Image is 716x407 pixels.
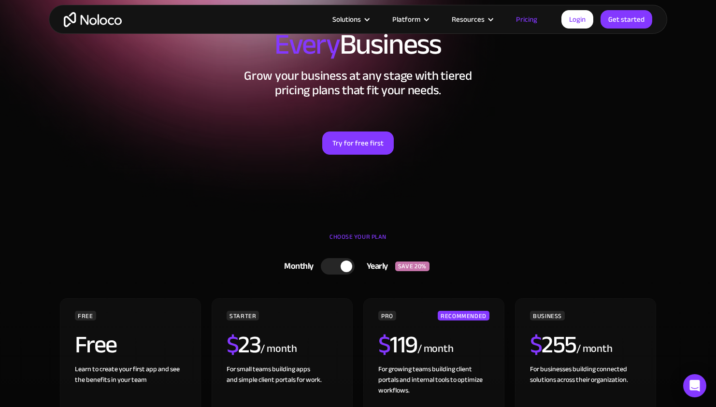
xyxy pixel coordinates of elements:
[227,311,259,320] div: STARTER
[601,10,652,29] a: Get started
[64,12,122,27] a: home
[75,333,117,357] h2: Free
[561,10,593,29] a: Login
[395,262,430,271] div: SAVE 20%
[227,333,261,357] h2: 23
[274,17,340,72] span: Every
[58,69,658,98] h2: Grow your business at any stage with tiered pricing plans that fit your needs.
[417,341,454,357] div: / month
[504,13,549,26] a: Pricing
[272,259,321,274] div: Monthly
[75,311,96,320] div: FREE
[530,322,542,367] span: $
[260,341,297,357] div: / month
[322,131,394,155] a: Try for free first
[438,311,489,320] div: RECOMMENDED
[58,230,658,254] div: CHOOSE YOUR PLAN
[378,333,417,357] h2: 119
[378,311,396,320] div: PRO
[683,374,706,397] div: Open Intercom Messenger
[378,322,390,367] span: $
[530,311,565,320] div: BUSINESS
[332,13,361,26] div: Solutions
[530,333,576,357] h2: 255
[320,13,380,26] div: Solutions
[440,13,504,26] div: Resources
[380,13,440,26] div: Platform
[58,1,658,59] h1: Flexible Pricing Designed for Business
[355,259,395,274] div: Yearly
[576,341,613,357] div: / month
[227,322,239,367] span: $
[392,13,420,26] div: Platform
[452,13,485,26] div: Resources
